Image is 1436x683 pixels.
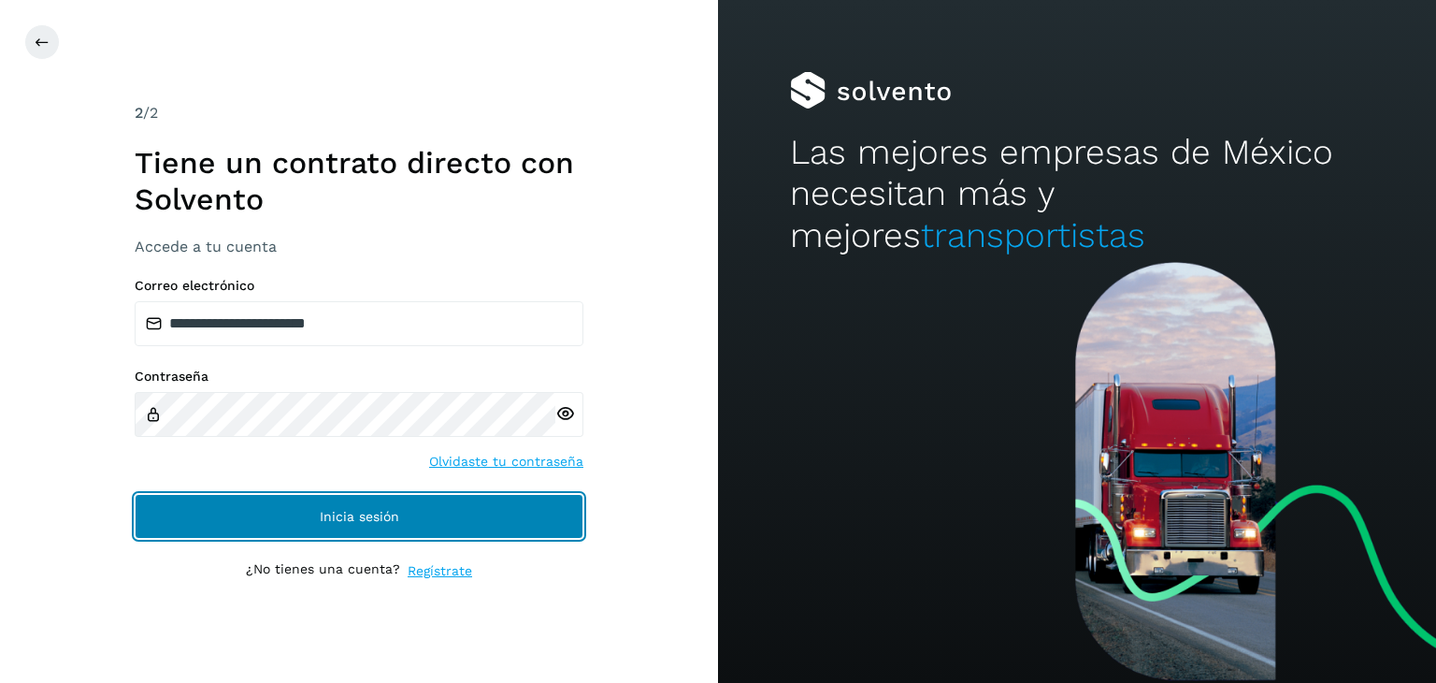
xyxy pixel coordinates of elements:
[135,278,583,294] label: Correo electrónico
[246,561,400,581] p: ¿No tienes una cuenta?
[429,452,583,472] a: Olvidaste tu contraseña
[921,215,1145,255] span: transportistas
[135,369,583,385] label: Contraseña
[135,238,583,255] h3: Accede a tu cuenta
[135,494,583,539] button: Inicia sesión
[320,510,399,523] span: Inicia sesión
[135,104,143,122] span: 2
[790,132,1364,256] h2: Las mejores empresas de México necesitan más y mejores
[135,145,583,217] h1: Tiene un contrato directo con Solvento
[408,561,472,581] a: Regístrate
[135,102,583,124] div: /2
